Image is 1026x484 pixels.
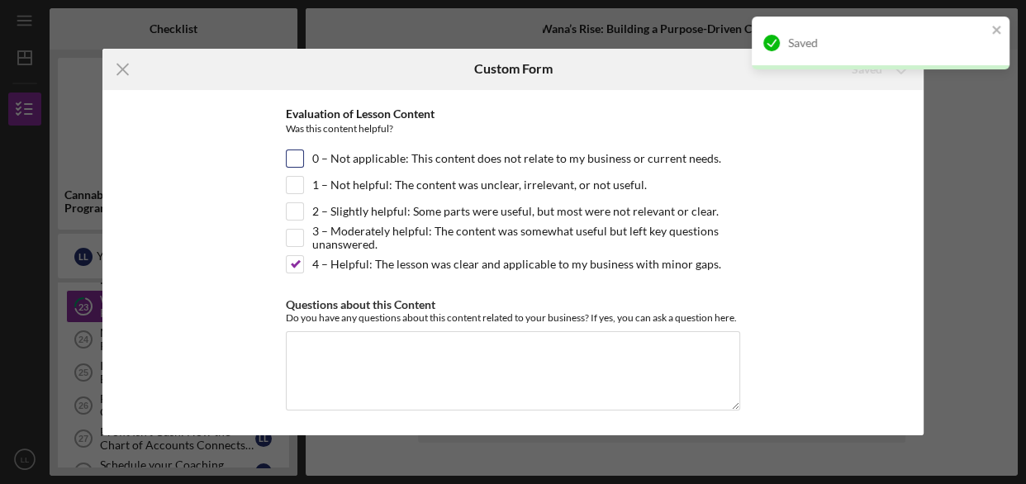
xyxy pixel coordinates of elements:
div: Was this content helpful? [286,121,740,141]
label: 2 – Slightly helpful: Some parts were useful, but most were not relevant or clear. [312,203,719,220]
label: Questions about this Content [286,297,435,311]
h6: Custom Form [474,61,553,76]
button: close [991,23,1003,39]
div: Evaluation of Lesson Content [286,107,740,121]
label: 3 – Moderately helpful: The content was somewhat useful but left key questions unanswered. [312,230,740,246]
label: 1 – Not helpful: The content was unclear, irrelevant, or not useful. [312,177,647,193]
label: 0 – Not applicable: This content does not relate to my business or current needs. [312,150,721,167]
label: 4 – Helpful: The lesson was clear and applicable to my business with minor gaps. [312,256,721,273]
div: Saved [788,36,986,50]
div: Do you have any questions about this content related to your business? If yes, you can ask a ques... [286,311,740,324]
